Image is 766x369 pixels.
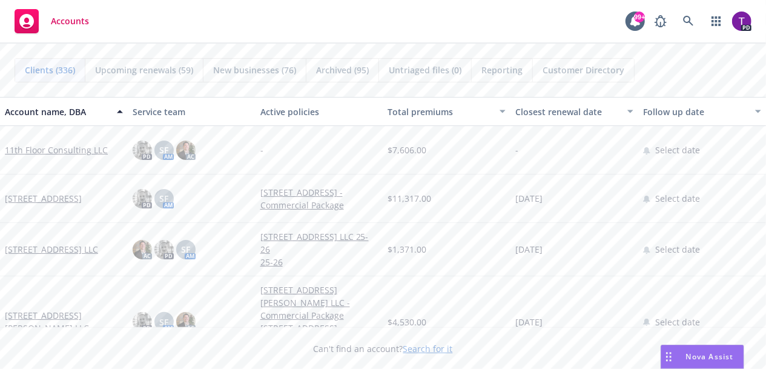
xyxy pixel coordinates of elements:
img: photo [133,141,152,160]
a: [STREET_ADDRESS] LLC [5,243,98,256]
button: Follow up date [638,97,766,126]
div: Follow up date [643,105,748,118]
button: Nova Assist [661,345,744,369]
span: Upcoming renewals (59) [95,64,193,76]
img: photo [176,312,196,331]
img: photo [154,240,174,259]
img: photo [133,189,152,208]
img: photo [133,312,152,331]
span: Accounts [51,16,89,26]
span: SF [181,243,190,256]
span: SF [159,316,168,328]
div: Drag to move [661,345,676,368]
span: Untriaged files (0) [389,64,461,76]
span: [DATE] [515,243,543,256]
span: SF [159,144,168,156]
span: Select date [655,316,700,328]
button: Service team [128,97,256,126]
div: 99+ [634,12,645,22]
a: [STREET_ADDRESS][PERSON_NAME] LLC [5,309,123,334]
a: 11th Floor Consulting LLC [5,144,108,156]
span: Reporting [481,64,523,76]
span: Select date [655,192,700,205]
span: Clients (336) [25,64,75,76]
span: Can't find an account? [314,342,453,355]
a: [STREET_ADDRESS] [5,192,82,205]
span: - [260,144,263,156]
a: Search for it [403,343,453,354]
span: [DATE] [515,316,543,328]
a: [STREET_ADDRESS][PERSON_NAME] LLC - Commercial Umbrella [260,322,378,360]
span: SF [159,192,168,205]
a: [STREET_ADDRESS] LLC 25-26 [260,230,378,256]
button: Total premiums [383,97,510,126]
img: photo [176,141,196,160]
span: [DATE] [515,192,543,205]
span: - [515,144,518,156]
span: New businesses (76) [213,64,296,76]
div: Account name, DBA [5,105,110,118]
a: Report a Bug [649,9,673,33]
a: Search [676,9,701,33]
div: Closest renewal date [515,105,620,118]
div: Service team [133,105,251,118]
img: photo [133,240,152,259]
span: Nova Assist [686,351,734,362]
span: Archived (95) [316,64,369,76]
div: Active policies [260,105,378,118]
a: [STREET_ADDRESS] - Commercial Package [260,186,378,211]
img: photo [732,12,751,31]
span: Select date [655,144,700,156]
span: $11,317.00 [388,192,431,205]
a: [STREET_ADDRESS][PERSON_NAME] LLC - Commercial Package [260,284,378,322]
span: Customer Directory [543,64,624,76]
a: Accounts [10,4,94,38]
a: 25-26 [260,256,378,268]
span: $1,371.00 [388,243,426,256]
button: Active policies [256,97,383,126]
span: $7,606.00 [388,144,426,156]
button: Closest renewal date [510,97,638,126]
a: Switch app [704,9,728,33]
span: Select date [655,243,700,256]
div: Total premiums [388,105,492,118]
span: $4,530.00 [388,316,426,328]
